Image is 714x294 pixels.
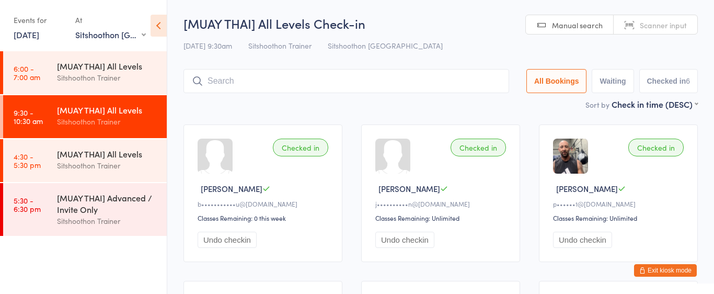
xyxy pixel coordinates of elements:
[198,232,257,248] button: Undo checkin
[375,199,509,208] div: j••••••••••n@[DOMAIN_NAME]
[14,152,41,169] time: 4:30 - 5:30 pm
[553,139,588,174] img: image1713253113.png
[556,183,618,194] span: [PERSON_NAME]
[3,139,167,182] a: 4:30 -5:30 pm[MUAY THAI] All LevelsSitshoothon Trainer
[57,160,158,172] div: Sitshoothon Trainer
[552,20,603,30] span: Manual search
[3,51,167,94] a: 6:00 -7:00 am[MUAY THAI] All LevelsSitshoothon Trainer
[328,40,443,51] span: Sitshoothon [GEOGRAPHIC_DATA]
[3,183,167,236] a: 5:30 -6:30 pm[MUAY THAI] Advanced / Invite OnlySitshoothon Trainer
[57,215,158,227] div: Sitshoothon Trainer
[75,12,146,29] div: At
[183,40,232,51] span: [DATE] 9:30am
[375,213,509,222] div: Classes Remaining: Unlimited
[198,199,331,208] div: b•••••••••••u@[DOMAIN_NAME]
[634,264,697,277] button: Exit kiosk mode
[640,20,687,30] span: Scanner input
[57,104,158,116] div: [MUAY THAI] All Levels
[14,29,39,40] a: [DATE]
[57,60,158,72] div: [MUAY THAI] All Levels
[553,213,687,222] div: Classes Remaining: Unlimited
[526,69,587,93] button: All Bookings
[375,232,434,248] button: Undo checkin
[14,64,40,81] time: 6:00 - 7:00 am
[57,148,158,160] div: [MUAY THAI] All Levels
[183,69,509,93] input: Search
[273,139,328,156] div: Checked in
[201,183,262,194] span: [PERSON_NAME]
[183,15,698,32] h2: [MUAY THAI] All Levels Check-in
[553,232,612,248] button: Undo checkin
[57,192,158,215] div: [MUAY THAI] Advanced / Invite Only
[592,69,634,93] button: Waiting
[248,40,312,51] span: Sitshoothon Trainer
[57,72,158,84] div: Sitshoothon Trainer
[14,12,65,29] div: Events for
[57,116,158,128] div: Sitshoothon Trainer
[451,139,506,156] div: Checked in
[628,139,684,156] div: Checked in
[14,196,41,213] time: 5:30 - 6:30 pm
[3,95,167,138] a: 9:30 -10:30 am[MUAY THAI] All LevelsSitshoothon Trainer
[553,199,687,208] div: p••••••1@[DOMAIN_NAME]
[612,98,698,110] div: Check in time (DESC)
[75,29,146,40] div: Sitshoothon [GEOGRAPHIC_DATA]
[198,213,331,222] div: Classes Remaining: 0 this week
[378,183,440,194] span: [PERSON_NAME]
[639,69,698,93] button: Checked in6
[14,108,43,125] time: 9:30 - 10:30 am
[585,99,609,110] label: Sort by
[686,77,690,85] div: 6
